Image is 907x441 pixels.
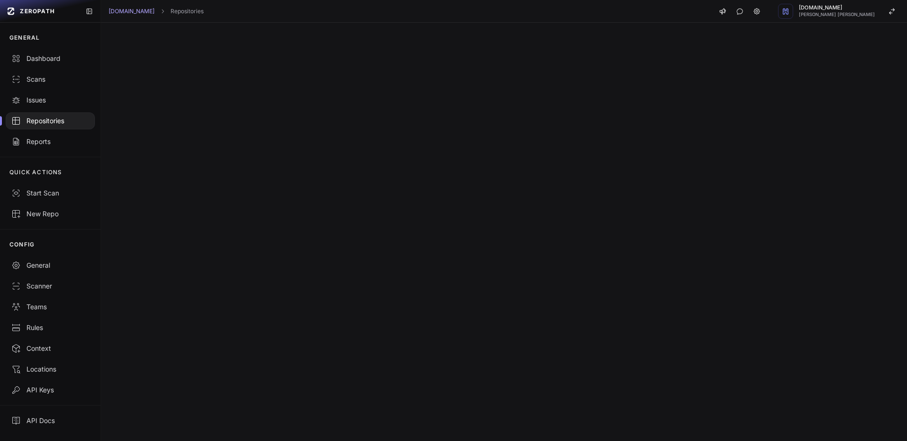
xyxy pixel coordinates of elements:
[171,8,204,15] a: Repositories
[109,8,154,15] a: [DOMAIN_NAME]
[799,12,875,17] span: [PERSON_NAME] [PERSON_NAME]
[11,188,89,198] div: Start Scan
[11,385,89,395] div: API Keys
[11,365,89,374] div: Locations
[4,4,78,19] a: ZEROPATH
[11,344,89,353] div: Context
[20,8,55,15] span: ZEROPATH
[9,169,62,176] p: QUICK ACTIONS
[11,302,89,312] div: Teams
[109,8,204,15] nav: breadcrumb
[11,261,89,270] div: General
[11,54,89,63] div: Dashboard
[799,5,875,10] span: [DOMAIN_NAME]
[11,281,89,291] div: Scanner
[11,75,89,84] div: Scans
[11,416,89,425] div: API Docs
[11,95,89,105] div: Issues
[11,323,89,332] div: Rules
[11,116,89,126] div: Repositories
[9,241,34,248] p: CONFIG
[11,209,89,219] div: New Repo
[9,34,40,42] p: GENERAL
[11,137,89,146] div: Reports
[159,8,166,15] svg: chevron right,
